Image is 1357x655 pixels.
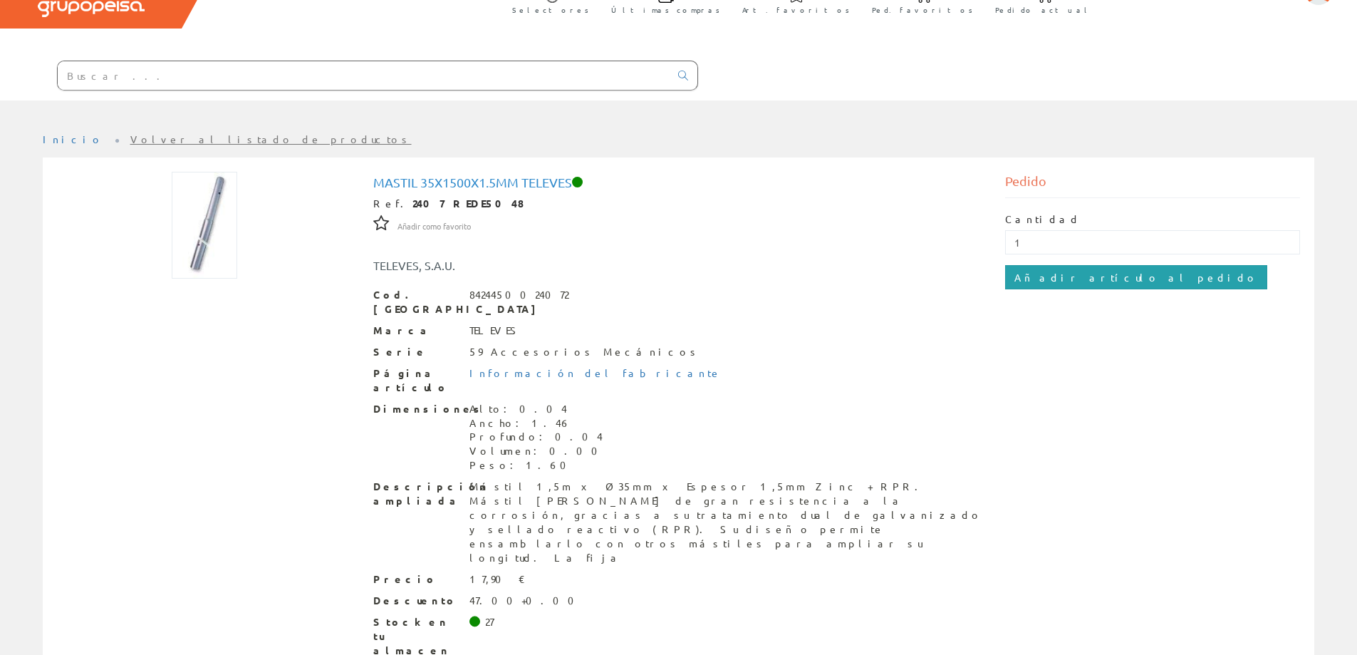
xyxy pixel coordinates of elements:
a: Inicio [43,133,103,145]
span: Últimas compras [611,3,720,17]
div: TELEVES, S.A.U. [363,257,732,274]
div: 59 Accesorios Mecánicos [469,345,700,359]
strong: 2407 REDE5048 [412,197,524,210]
div: 47.00+0.00 [469,594,583,608]
input: Buscar ... [58,61,670,90]
span: Pedido actual [995,3,1092,17]
div: Ref. [373,197,984,211]
span: Descuento [373,594,459,608]
span: Descripción ampliada [373,480,459,508]
div: 8424450024072 [469,288,568,302]
div: Mástil 1,5m x Ø 35mm x Espesor 1,5mm Zinc + RPR. Mástil [PERSON_NAME] de gran resistencia a la co... [469,480,984,565]
div: Profundo: 0.04 [469,430,606,444]
div: Alto: 0.04 [469,402,606,416]
span: Precio [373,572,459,587]
img: Foto artículo Mastil 35x1500x1.5mm Televes (91.875x150) [172,172,237,279]
div: 27 [485,615,494,629]
span: Dimensiones [373,402,459,416]
a: Información del fabricante [469,366,722,379]
a: Volver al listado de productos [130,133,412,145]
div: 17,90 € [469,572,526,587]
div: TELEVES [469,324,523,338]
div: Peso: 1.60 [469,458,606,473]
span: Marca [373,324,459,338]
span: Página artículo [373,366,459,395]
h1: Mastil 35x1500x1.5mm Televes [373,175,984,190]
label: Cantidad [1005,212,1081,227]
span: Añadir como favorito [397,221,471,232]
span: Cod. [GEOGRAPHIC_DATA] [373,288,459,316]
input: Añadir artículo al pedido [1005,265,1267,289]
span: Art. favoritos [742,3,850,17]
div: Ancho: 1.46 [469,416,606,430]
span: Serie [373,345,459,359]
div: Pedido [1005,172,1300,198]
span: Selectores [512,3,589,17]
span: Ped. favoritos [872,3,973,17]
div: Volumen: 0.00 [469,444,606,458]
a: Añadir como favorito [397,219,471,232]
